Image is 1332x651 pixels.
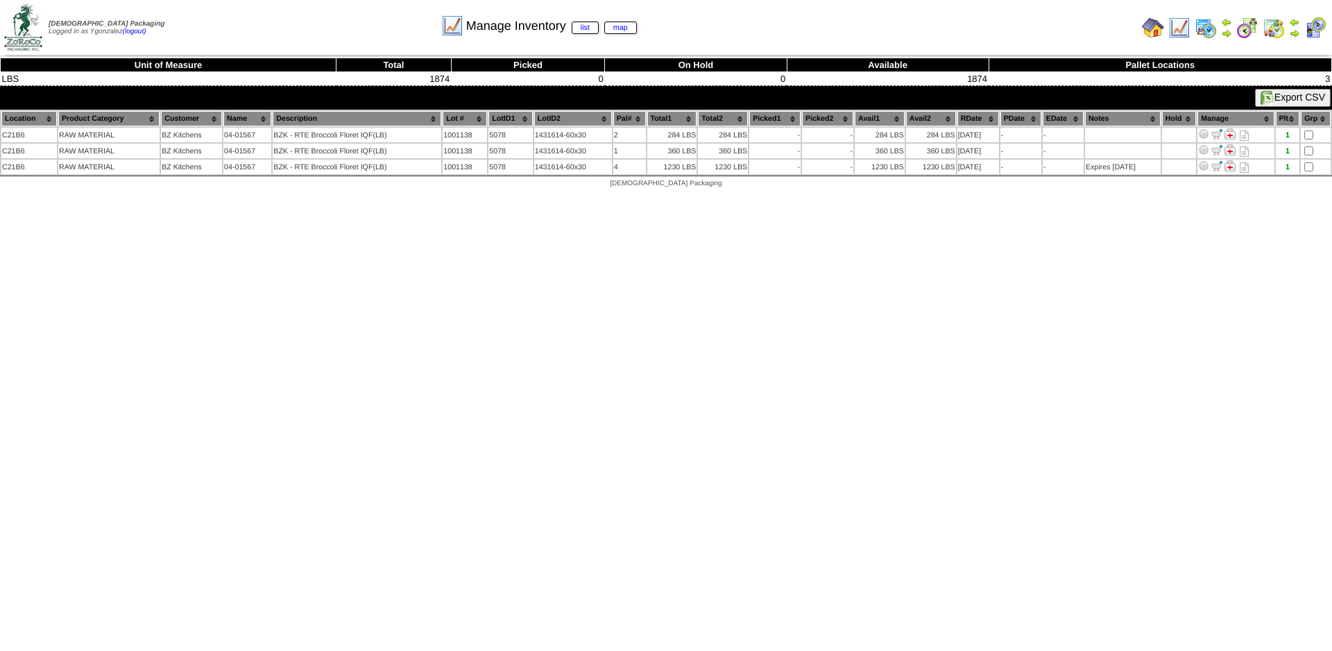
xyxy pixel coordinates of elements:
th: LotID1 [488,111,532,126]
a: list [572,22,599,34]
td: BZ Kitchens [161,144,222,158]
td: C21B6 [1,160,57,174]
td: [DATE] [957,128,999,142]
th: Name [223,111,271,126]
img: calendarprod.gif [1195,17,1217,39]
td: - [1043,160,1084,174]
td: 2 [613,128,646,142]
img: excel.gif [1261,91,1274,105]
td: [DATE] [957,144,999,158]
td: 5078 [488,144,532,158]
td: - [749,144,801,158]
td: BZK - RTE Broccoli Floret IQF(LB) [273,144,441,158]
img: Move [1211,144,1222,155]
td: - [749,128,801,142]
img: zoroco-logo-small.webp [4,4,42,51]
img: arrowright.gif [1221,28,1232,39]
td: 1230 LBS [906,160,956,174]
th: EDate [1043,111,1084,126]
td: 04-01567 [223,128,271,142]
th: Avail1 [855,111,905,126]
td: - [802,160,853,174]
th: LotID2 [534,111,612,126]
img: Move [1211,160,1222,171]
td: 1431614-60x30 [534,128,612,142]
th: Plt [1276,111,1300,126]
td: 0 [605,72,787,86]
td: 3 [989,72,1331,86]
td: 1431614-60x30 [534,144,612,158]
td: - [1043,144,1084,158]
th: Total1 [647,111,697,126]
img: calendarblend.gif [1236,17,1258,39]
th: Product Category [58,111,160,126]
td: - [802,144,853,158]
div: 1 [1276,163,1299,171]
td: RAW MATERIAL [58,144,160,158]
td: 1230 LBS [855,160,905,174]
td: LBS [1,72,336,86]
div: 1 [1276,131,1299,139]
td: Expires [DATE] [1085,160,1161,174]
td: - [1000,160,1041,174]
img: line_graph.gif [441,15,463,37]
td: 284 LBS [698,128,748,142]
td: BZK - RTE Broccoli Floret IQF(LB) [273,160,441,174]
td: BZ Kitchens [161,128,222,142]
th: Available [787,58,989,72]
td: 1230 LBS [698,160,748,174]
img: home.gif [1142,17,1164,39]
th: Location [1,111,57,126]
td: 284 LBS [906,128,956,142]
img: Manage Hold [1224,160,1236,171]
img: Manage Hold [1224,144,1236,155]
td: 0 [451,72,605,86]
td: 04-01567 [223,144,271,158]
th: Picked2 [802,111,853,126]
td: 5078 [488,160,532,174]
img: arrowleft.gif [1289,17,1300,28]
th: Description [273,111,441,126]
td: 1 [613,144,646,158]
td: 1874 [787,72,989,86]
img: Adjust [1198,128,1209,139]
i: Note [1240,162,1249,173]
img: arrowleft.gif [1221,17,1232,28]
td: 1431614-60x30 [534,160,612,174]
th: Picked1 [749,111,801,126]
th: Grp [1301,111,1331,126]
span: Manage Inventory [466,19,637,33]
td: C21B6 [1,144,57,158]
td: 04-01567 [223,160,271,174]
td: 360 LBS [698,144,748,158]
td: 360 LBS [647,144,697,158]
span: Logged in as Ygonzalez [49,20,164,35]
td: - [1043,128,1084,142]
img: Adjust [1198,144,1209,155]
th: Hold [1162,111,1197,126]
span: [DEMOGRAPHIC_DATA] Packaging [610,180,721,187]
img: Manage Hold [1224,128,1236,139]
td: 4 [613,160,646,174]
th: PDate [1000,111,1041,126]
button: Export CSV [1255,89,1331,107]
td: 284 LBS [855,128,905,142]
td: 5078 [488,128,532,142]
td: - [749,160,801,174]
th: On Hold [605,58,787,72]
td: C21B6 [1,128,57,142]
img: line_graph.gif [1168,17,1190,39]
div: 1 [1276,147,1299,155]
span: [DEMOGRAPHIC_DATA] Packaging [49,20,164,28]
th: Avail2 [906,111,956,126]
th: Notes [1085,111,1161,126]
th: Customer [161,111,222,126]
td: 1001138 [443,128,487,142]
i: Note [1240,130,1249,141]
td: 1001138 [443,144,487,158]
td: - [1000,144,1041,158]
th: Manage [1197,111,1274,126]
td: RAW MATERIAL [58,160,160,174]
img: calendarcustomer.gif [1304,17,1326,39]
td: 360 LBS [855,144,905,158]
